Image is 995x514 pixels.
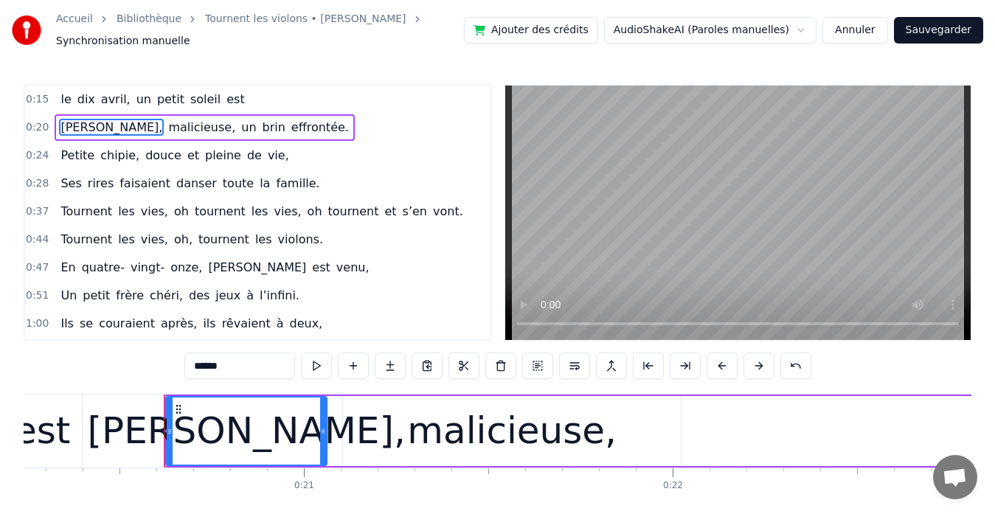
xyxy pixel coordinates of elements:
span: couraient [97,315,156,332]
span: Tournent [59,231,114,248]
span: pleine [204,147,243,164]
span: Ses [59,175,83,192]
span: un [240,119,257,136]
span: petit [81,287,111,304]
span: famille. [274,175,321,192]
span: l’infini. [258,287,301,304]
span: un [135,91,153,108]
span: chipie, [99,147,141,164]
span: de [246,147,263,164]
span: 0:51 [26,288,49,303]
span: quatre- [80,259,126,276]
span: Synchronisation manuelle [56,34,190,49]
span: tournent [193,203,247,220]
button: Sauvegarder [894,17,983,44]
span: les [250,203,270,220]
span: En [59,259,77,276]
span: danser [175,175,218,192]
span: des [187,287,211,304]
span: 0:24 [26,148,49,163]
span: 0:47 [26,260,49,275]
div: Ouvrir le chat [933,455,977,499]
nav: breadcrumb [56,12,464,49]
button: Ajouter des crédits [464,17,598,44]
span: chéri, [148,287,184,304]
span: le [59,91,72,108]
span: soleil [189,91,222,108]
span: est [225,91,246,108]
div: 0:21 [294,480,314,492]
span: ils [201,315,217,332]
span: la [258,175,271,192]
span: et [186,147,201,164]
span: douce [144,147,183,164]
span: vies, [139,231,170,248]
span: toute [221,175,255,192]
span: les [117,203,136,220]
span: [PERSON_NAME] [207,259,308,276]
div: [PERSON_NAME], [88,403,406,459]
span: petit [156,91,186,108]
div: est [14,403,70,459]
span: rires [86,175,115,192]
span: avril, [100,91,132,108]
span: à [245,287,255,304]
span: vies, [272,203,302,220]
span: et [383,203,398,220]
span: vies, [139,203,170,220]
span: onze, [169,259,204,276]
span: oh [173,203,190,220]
span: 0:28 [26,176,49,191]
span: violons. [277,231,325,248]
span: 1:00 [26,316,49,331]
span: [PERSON_NAME], [59,119,164,136]
span: 0:20 [26,120,49,135]
a: Tournent les violons • [PERSON_NAME] [205,12,406,27]
span: venu, [335,259,371,276]
span: vingt- [129,259,166,276]
span: est [311,259,331,276]
span: se [78,315,94,332]
span: tournent [197,231,251,248]
span: dix [76,91,97,108]
span: frère [114,287,145,304]
span: Tournent [59,203,114,220]
span: oh [306,203,324,220]
span: Un [59,287,78,304]
button: Annuler [822,17,887,44]
span: jeux [214,287,242,304]
span: 0:15 [26,92,49,107]
a: Bibliothèque [117,12,181,27]
span: s’en [401,203,429,220]
span: oh, [173,231,194,248]
span: 0:37 [26,204,49,219]
span: les [254,231,274,248]
span: à [275,315,285,332]
span: effrontée. [290,119,350,136]
span: rêvaient [221,315,272,332]
span: Petite [59,147,96,164]
div: 0:22 [663,480,683,492]
span: les [117,231,136,248]
span: malicieuse, [167,119,237,136]
span: vont. [431,203,465,220]
span: vie, [266,147,291,164]
a: Accueil [56,12,93,27]
span: 0:44 [26,232,49,247]
span: tournent [327,203,381,220]
span: faisaient [118,175,172,192]
span: Ils [59,315,75,332]
div: malicieuse, [407,403,617,459]
img: youka [12,15,41,45]
span: deux, [288,315,325,332]
span: après, [159,315,198,332]
span: brin [261,119,287,136]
